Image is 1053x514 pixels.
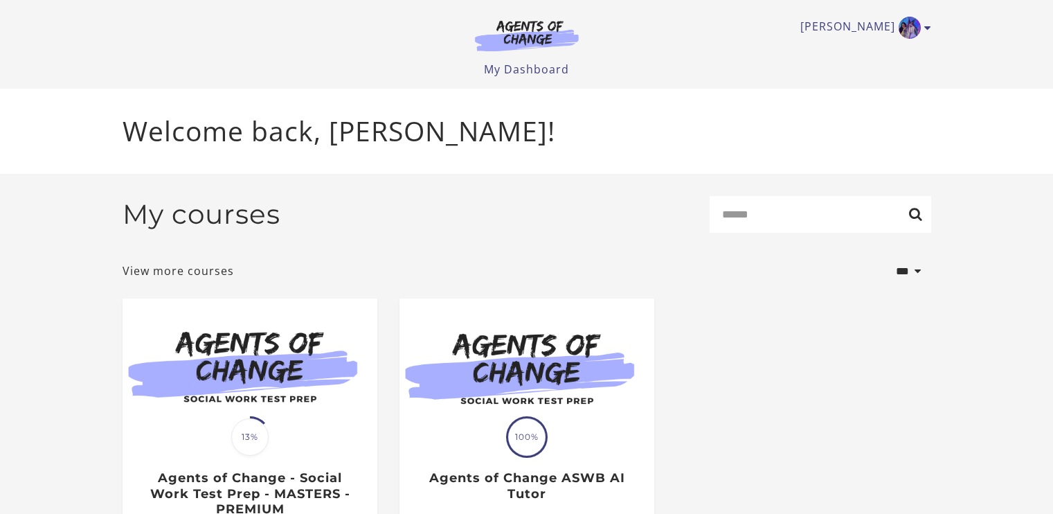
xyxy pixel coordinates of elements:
[508,418,546,456] span: 100%
[123,111,931,152] p: Welcome back, [PERSON_NAME]!
[484,62,569,77] a: My Dashboard
[414,470,639,502] h3: Agents of Change ASWB AI Tutor
[123,263,234,279] a: View more courses
[460,19,593,51] img: Agents of Change Logo
[231,418,269,456] span: 13%
[800,17,924,39] a: Toggle menu
[123,198,280,231] h2: My courses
